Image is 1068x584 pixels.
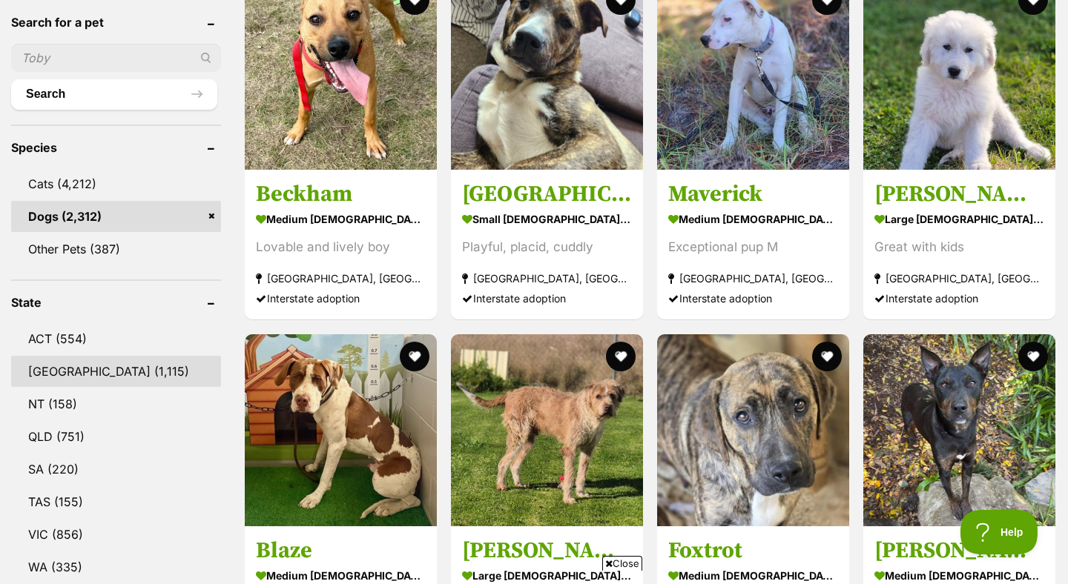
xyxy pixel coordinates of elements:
[256,181,426,209] h3: Beckham
[668,238,838,258] div: Exceptional pup M
[11,454,221,485] a: SA (220)
[256,289,426,309] div: Interstate adoption
[11,388,221,419] a: NT (158)
[256,238,426,258] div: Lovable and lively boy
[11,201,221,232] a: Dogs (2,312)
[874,537,1044,565] h3: [PERSON_NAME]
[462,269,632,289] strong: [GEOGRAPHIC_DATA], [GEOGRAPHIC_DATA]
[11,421,221,452] a: QLD (751)
[668,289,838,309] div: Interstate adoption
[960,510,1038,554] iframe: Help Scout Beacon - Open
[11,16,221,29] header: Search for a pet
[11,323,221,354] a: ACT (554)
[874,209,1044,230] strong: large [DEMOGRAPHIC_DATA] Dog
[451,170,643,320] a: [GEOGRAPHIC_DATA] small [DEMOGRAPHIC_DATA] Dog Playful, placid, cuddly [GEOGRAPHIC_DATA], [GEOGRA...
[874,289,1044,309] div: Interstate adoption
[1018,342,1048,371] button: favourite
[668,537,838,565] h3: Foxtrot
[812,342,842,371] button: favourite
[11,79,217,109] button: Search
[874,269,1044,289] strong: [GEOGRAPHIC_DATA], [GEOGRAPHIC_DATA]
[11,356,221,387] a: [GEOGRAPHIC_DATA] (1,115)
[874,238,1044,258] div: Great with kids
[11,519,221,550] a: VIC (856)
[874,181,1044,209] h3: [PERSON_NAME]
[462,289,632,309] div: Interstate adoption
[400,342,429,371] button: favourite
[11,44,221,72] input: Toby
[602,556,642,571] span: Close
[245,170,437,320] a: Beckham medium [DEMOGRAPHIC_DATA] Dog Lovable and lively boy [GEOGRAPHIC_DATA], [GEOGRAPHIC_DATA]...
[11,168,221,199] a: Cats (4,212)
[657,334,849,526] img: Foxtrot - Beagle x Staffordshire Bull Terrier Dog
[668,181,838,209] h3: Maverick
[11,486,221,517] a: TAS (155)
[256,209,426,230] strong: medium [DEMOGRAPHIC_DATA] Dog
[462,238,632,258] div: Playful, placid, cuddly
[256,269,426,289] strong: [GEOGRAPHIC_DATA], [GEOGRAPHIC_DATA]
[606,342,636,371] button: favourite
[668,209,838,230] strong: medium [DEMOGRAPHIC_DATA] Dog
[11,141,221,154] header: Species
[657,170,849,320] a: Maverick medium [DEMOGRAPHIC_DATA] Dog Exceptional pup M [GEOGRAPHIC_DATA], [GEOGRAPHIC_DATA] Int...
[462,209,632,230] strong: small [DEMOGRAPHIC_DATA] Dog
[11,233,221,265] a: Other Pets (387)
[451,334,643,526] img: Billy - Irish Wolfhound x Bullmastiff Dog
[11,296,221,309] header: State
[863,170,1055,320] a: [PERSON_NAME] large [DEMOGRAPHIC_DATA] Dog Great with kids [GEOGRAPHIC_DATA], [GEOGRAPHIC_DATA] I...
[11,551,221,583] a: WA (335)
[462,537,632,565] h3: [PERSON_NAME]
[863,334,1055,526] img: Milo - Mixed breed Dog
[245,334,437,526] img: Blaze - Bull Arab Dog
[668,269,838,289] strong: [GEOGRAPHIC_DATA], [GEOGRAPHIC_DATA]
[462,181,632,209] h3: [GEOGRAPHIC_DATA]
[256,537,426,565] h3: Blaze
